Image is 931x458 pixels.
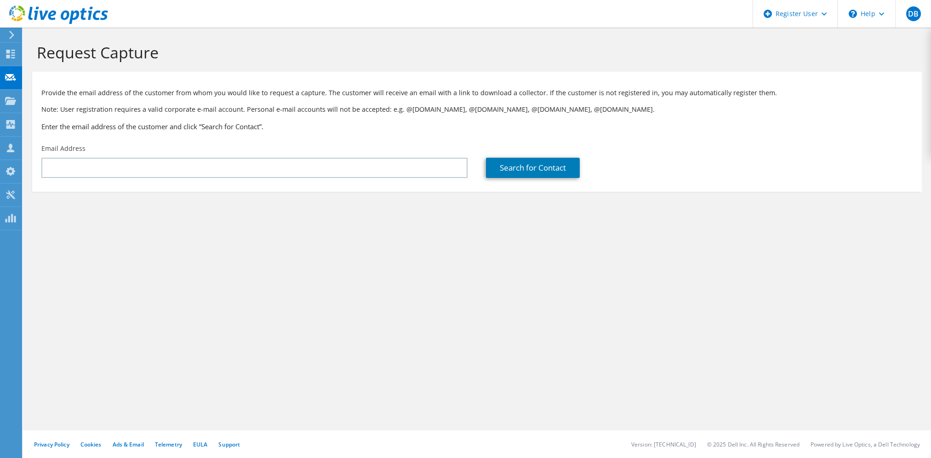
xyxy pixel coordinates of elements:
[849,10,857,18] svg: \n
[193,441,207,448] a: EULA
[707,441,800,448] li: © 2025 Dell Inc. All Rights Reserved
[34,441,69,448] a: Privacy Policy
[37,43,913,62] h1: Request Capture
[906,6,921,21] span: DB
[41,104,913,114] p: Note: User registration requires a valid corporate e-mail account. Personal e-mail accounts will ...
[486,158,580,178] a: Search for Contact
[218,441,240,448] a: Support
[41,88,913,98] p: Provide the email address of the customer from whom you would like to request a capture. The cust...
[80,441,102,448] a: Cookies
[41,144,86,153] label: Email Address
[113,441,144,448] a: Ads & Email
[631,441,696,448] li: Version: [TECHNICAL_ID]
[41,121,913,132] h3: Enter the email address of the customer and click “Search for Contact”.
[155,441,182,448] a: Telemetry
[811,441,920,448] li: Powered by Live Optics, a Dell Technology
